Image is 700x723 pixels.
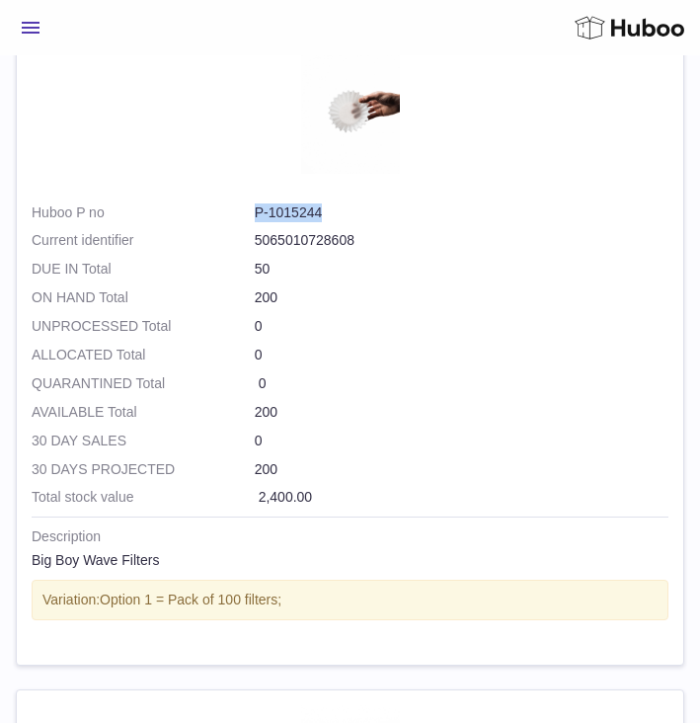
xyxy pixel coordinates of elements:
[32,460,255,479] strong: 30 DAYS PROJECTED
[32,260,255,279] strong: DUE IN Total
[32,346,668,374] td: 0
[301,41,400,173] img: product image
[32,260,668,288] td: 50
[255,231,668,250] dd: 5065010728608
[255,203,668,222] dd: P-1015244
[32,231,255,250] dt: Current identifier
[32,346,255,364] strong: ALLOCATED Total
[259,489,313,505] span: 2,400.00
[32,488,255,507] strong: Total stock value
[32,403,255,422] strong: AVAILABLE Total
[32,460,668,489] td: 200
[259,375,267,391] span: 0
[32,432,255,450] strong: 30 DAY SALES
[32,374,255,393] strong: QUARANTINED Total
[32,527,668,551] strong: Description
[32,432,668,460] td: 0
[32,551,668,570] div: Big Boy Wave Filters
[32,403,668,432] td: 200
[32,580,668,620] div: Variation:
[32,288,255,307] strong: ON HAND Total
[100,592,281,607] span: Option 1 = Pack of 100 filters;
[32,317,255,336] strong: UNPROCESSED Total
[32,317,668,346] td: 0
[32,203,255,222] dt: Huboo P no
[32,288,668,317] td: 200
